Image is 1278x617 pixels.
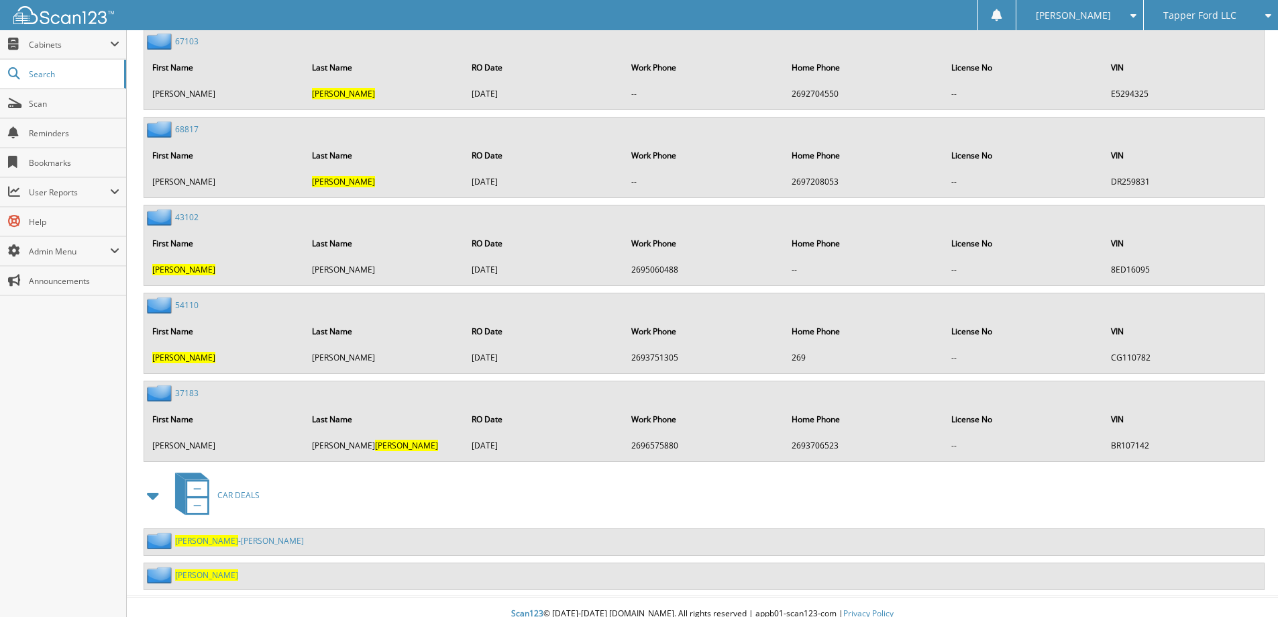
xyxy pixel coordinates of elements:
[945,83,1103,105] td: --
[147,532,175,549] img: folder2.png
[146,171,304,193] td: [PERSON_NAME]
[785,171,943,193] td: 2697208053
[146,434,304,457] td: [PERSON_NAME]
[1104,171,1263,193] td: DR259831
[1104,318,1263,345] th: VIN
[945,230,1103,257] th: License No
[465,142,623,169] th: RO Date
[29,68,117,80] span: Search
[29,216,119,228] span: Help
[305,434,464,457] td: [PERSON_NAME]
[945,258,1103,281] td: --
[945,434,1103,457] td: --
[146,406,304,433] th: First Name
[305,346,464,369] td: [PERSON_NAME]
[147,209,175,226] img: folder2.png
[305,54,464,81] th: Last Name
[625,54,783,81] th: Work Phone
[945,346,1103,369] td: --
[29,187,110,198] span: User Reports
[945,142,1103,169] th: License No
[312,176,375,187] span: [PERSON_NAME]
[1104,83,1263,105] td: E5294325
[146,318,304,345] th: First Name
[465,434,623,457] td: [DATE]
[175,535,304,547] a: [PERSON_NAME]-[PERSON_NAME]
[29,39,110,50] span: Cabinets
[785,54,943,81] th: Home Phone
[625,83,783,105] td: --
[625,142,783,169] th: Work Phone
[785,346,943,369] td: 269
[305,406,464,433] th: Last Name
[147,297,175,314] img: folder2.png
[625,258,783,281] td: 2695060488
[785,230,943,257] th: Home Phone
[1104,142,1263,169] th: VIN
[175,211,199,223] a: 43102
[29,157,119,169] span: Bookmarks
[625,318,783,345] th: Work Phone
[175,124,199,135] a: 68817
[217,489,260,501] span: CAR DEALS
[1104,406,1263,433] th: VIN
[1036,11,1111,19] span: [PERSON_NAME]
[147,121,175,138] img: folder2.png
[146,83,304,105] td: [PERSON_NAME]
[147,385,175,401] img: folder2.png
[1104,230,1263,257] th: VIN
[785,83,943,105] td: 2692704550
[785,318,943,345] th: Home Phone
[945,54,1103,81] th: License No
[152,352,215,363] span: [PERSON_NAME]
[465,54,623,81] th: RO Date
[625,346,783,369] td: 2693751305
[175,569,238,581] a: [PERSON_NAME]
[305,258,464,281] td: [PERSON_NAME]
[785,142,943,169] th: Home Phone
[167,469,260,522] a: CAR DEALS
[146,230,304,257] th: First Name
[465,318,623,345] th: RO Date
[29,246,110,257] span: Admin Menu
[465,83,623,105] td: [DATE]
[1104,54,1263,81] th: VIN
[1104,346,1263,369] td: CG110782
[465,258,623,281] td: [DATE]
[375,440,438,451] span: [PERSON_NAME]
[305,230,464,257] th: Last Name
[175,299,199,311] a: 54110
[465,171,623,193] td: [DATE]
[1104,258,1263,281] td: 8ED16095
[785,258,943,281] td: --
[146,54,304,81] th: First Name
[147,33,175,50] img: folder2.png
[785,434,943,457] td: 2693706523
[312,88,375,99] span: [PERSON_NAME]
[13,6,114,24] img: scan123-logo-white.svg
[29,275,119,287] span: Announcements
[175,535,238,547] span: [PERSON_NAME]
[465,346,623,369] td: [DATE]
[465,230,623,257] th: RO Date
[29,128,119,139] span: Reminders
[152,264,215,275] span: [PERSON_NAME]
[625,434,783,457] td: 2696575880
[465,406,623,433] th: RO Date
[625,406,783,433] th: Work Phone
[147,567,175,583] img: folder2.png
[146,142,304,169] th: First Name
[175,36,199,47] a: 67103
[1163,11,1236,19] span: Tapper Ford LLC
[625,171,783,193] td: --
[945,171,1103,193] td: --
[305,318,464,345] th: Last Name
[305,142,464,169] th: Last Name
[625,230,783,257] th: Work Phone
[945,318,1103,345] th: License No
[1104,434,1263,457] td: BR107142
[945,406,1103,433] th: License No
[785,406,943,433] th: Home Phone
[29,98,119,109] span: Scan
